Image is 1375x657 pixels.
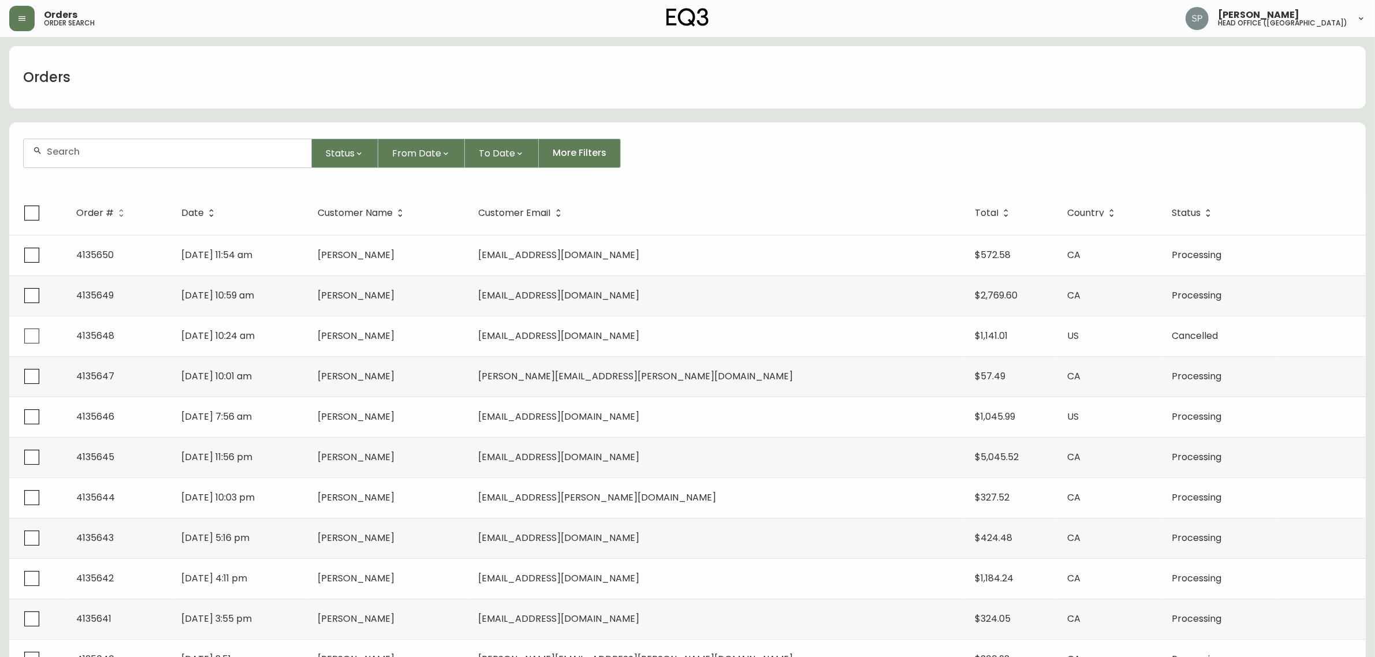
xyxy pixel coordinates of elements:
span: $424.48 [975,531,1012,544]
span: $1,141.01 [975,329,1008,342]
span: To Date [479,146,515,160]
span: Processing [1172,491,1221,504]
img: logo [666,8,709,27]
span: $327.52 [975,491,1009,504]
span: More Filters [553,147,606,159]
span: $572.58 [975,248,1011,262]
span: [PERSON_NAME] [1218,10,1299,20]
span: From Date [392,146,441,160]
span: CA [1067,572,1080,585]
span: Customer Name [318,208,408,218]
span: 4135649 [76,289,114,302]
span: Status [1172,210,1201,216]
span: Processing [1172,450,1221,464]
span: [DATE] 5:16 pm [181,531,249,544]
span: Processing [1172,289,1221,302]
span: 4135645 [76,450,114,464]
span: Cancelled [1172,329,1218,342]
span: Customer Name [318,210,393,216]
span: 4135647 [76,369,114,383]
span: Customer Email [479,210,551,216]
span: Status [326,146,355,160]
span: 4135646 [76,410,114,423]
span: [EMAIL_ADDRESS][PERSON_NAME][DOMAIN_NAME] [479,491,717,504]
span: $1,184.24 [975,572,1013,585]
button: Status [312,139,378,168]
span: Processing [1172,612,1221,625]
span: [DATE] 10:24 am [181,329,255,342]
span: [EMAIL_ADDRESS][DOMAIN_NAME] [479,572,640,585]
span: Order # [76,210,114,216]
span: [PERSON_NAME] [318,369,394,383]
span: $324.05 [975,612,1011,625]
span: [DATE] 10:01 am [181,369,252,383]
span: Order # [76,208,129,218]
span: 4135643 [76,531,114,544]
span: [EMAIL_ADDRESS][DOMAIN_NAME] [479,531,640,544]
span: [PERSON_NAME] [318,531,394,544]
span: [PERSON_NAME] [318,450,394,464]
span: [PERSON_NAME][EMAIL_ADDRESS][PERSON_NAME][DOMAIN_NAME] [479,369,793,383]
span: 4135641 [76,612,111,625]
span: CA [1067,450,1080,464]
span: [DATE] 7:56 am [181,410,252,423]
h1: Orders [23,68,70,87]
span: US [1067,329,1079,342]
span: 4135648 [76,329,114,342]
span: CA [1067,289,1080,302]
span: 4135642 [76,572,114,585]
span: [DATE] 10:03 pm [181,491,255,504]
span: Processing [1172,248,1221,262]
span: Processing [1172,531,1221,544]
span: [EMAIL_ADDRESS][DOMAIN_NAME] [479,329,640,342]
span: [PERSON_NAME] [318,572,394,585]
span: [DATE] 11:54 am [181,248,252,262]
span: [PERSON_NAME] [318,329,394,342]
span: CA [1067,369,1080,383]
input: Search [47,146,302,157]
h5: head office ([GEOGRAPHIC_DATA]) [1218,20,1347,27]
span: 4135650 [76,248,114,262]
span: Date [181,210,204,216]
span: Processing [1172,369,1221,383]
span: CA [1067,531,1080,544]
span: [DATE] 10:59 am [181,289,254,302]
span: Country [1067,210,1104,216]
span: [EMAIL_ADDRESS][DOMAIN_NAME] [479,289,640,302]
span: Date [181,208,219,218]
button: To Date [465,139,539,168]
span: $5,045.52 [975,450,1019,464]
span: Processing [1172,410,1221,423]
span: [PERSON_NAME] [318,612,394,625]
button: From Date [378,139,465,168]
span: Customer Email [479,208,566,218]
span: Status [1172,208,1216,218]
button: More Filters [539,139,621,168]
span: Processing [1172,572,1221,585]
span: Orders [44,10,77,20]
span: [PERSON_NAME] [318,248,394,262]
h5: order search [44,20,95,27]
span: [PERSON_NAME] [318,289,394,302]
span: [PERSON_NAME] [318,491,394,504]
span: [PERSON_NAME] [318,410,394,423]
span: 4135644 [76,491,115,504]
span: Total [975,208,1013,218]
span: [EMAIL_ADDRESS][DOMAIN_NAME] [479,248,640,262]
span: [DATE] 3:55 pm [181,612,252,625]
span: CA [1067,491,1080,504]
span: $57.49 [975,369,1005,383]
img: 0cb179e7bf3690758a1aaa5f0aafa0b4 [1186,7,1209,30]
span: US [1067,410,1079,423]
span: $1,045.99 [975,410,1015,423]
span: [EMAIL_ADDRESS][DOMAIN_NAME] [479,450,640,464]
span: [EMAIL_ADDRESS][DOMAIN_NAME] [479,612,640,625]
span: $2,769.60 [975,289,1018,302]
span: Total [975,210,998,216]
span: CA [1067,248,1080,262]
span: CA [1067,612,1080,625]
span: [DATE] 4:11 pm [181,572,247,585]
span: Country [1067,208,1119,218]
span: [EMAIL_ADDRESS][DOMAIN_NAME] [479,410,640,423]
span: [DATE] 11:56 pm [181,450,252,464]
